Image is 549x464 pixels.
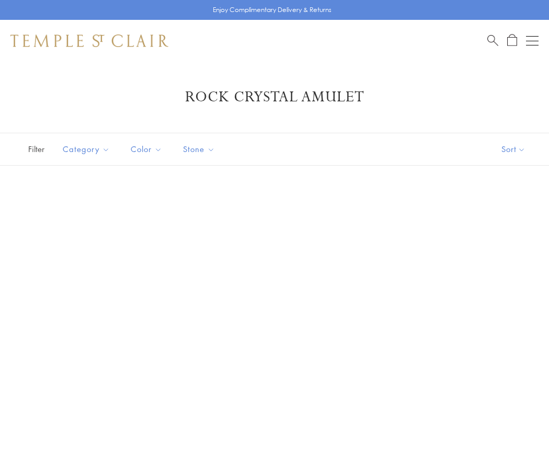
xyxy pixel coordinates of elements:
[125,143,170,156] span: Color
[478,133,549,165] button: Show sort by
[213,5,331,15] p: Enjoy Complimentary Delivery & Returns
[526,34,539,47] button: Open navigation
[175,137,223,161] button: Stone
[26,88,523,107] h1: Rock Crystal Amulet
[58,143,118,156] span: Category
[487,34,498,47] a: Search
[507,34,517,47] a: Open Shopping Bag
[55,137,118,161] button: Category
[10,34,168,47] img: Temple St. Clair
[123,137,170,161] button: Color
[178,143,223,156] span: Stone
